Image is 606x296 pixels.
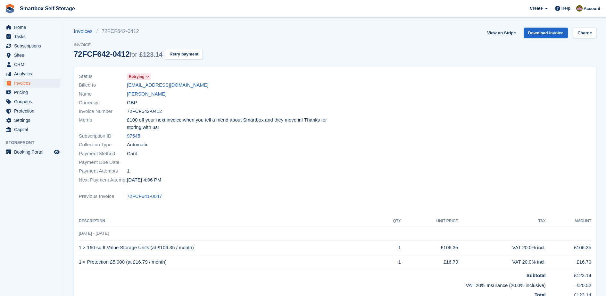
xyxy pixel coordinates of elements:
th: QTY [380,216,401,226]
a: Smartbox Self Storage [17,3,78,14]
img: Kayleigh Devlin [576,5,583,12]
span: Help [561,5,570,12]
td: £106.35 [546,241,591,255]
span: 1 [127,167,129,175]
span: Pricing [14,88,53,97]
a: menu [3,79,61,88]
a: menu [3,125,61,134]
td: VAT 20% Insurance (20.0% inclusive) [79,279,546,289]
span: Invoices [14,79,53,88]
span: GBP [127,99,137,106]
a: Download Invoice [524,28,568,38]
a: menu [3,106,61,115]
a: menu [3,23,61,32]
td: 1 [380,255,401,269]
span: Coupons [14,97,53,106]
td: £16.79 [401,255,458,269]
a: menu [3,69,61,78]
a: 72FCF641-0047 [127,193,162,200]
span: 72FCF642-0412 [127,108,162,115]
div: VAT 20.0% incl. [458,258,546,266]
span: Previous Invoice [79,193,127,200]
th: Amount [546,216,591,226]
button: Retry payment [165,49,203,59]
span: Home [14,23,53,32]
a: [EMAIL_ADDRESS][DOMAIN_NAME] [127,81,208,89]
span: Storefront [6,140,64,146]
a: menu [3,88,61,97]
span: Payment Method [79,150,127,157]
td: 1 [380,241,401,255]
span: Payment Due Date [79,159,127,166]
span: Invoice [74,42,203,48]
a: Invoices [74,28,96,35]
span: Payment Attempts [79,167,127,175]
span: Analytics [14,69,53,78]
span: £100 off your next invoice when you tell a friend about Smartbox and they move in! Thanks for sto... [127,116,331,131]
span: Booking Portal [14,148,53,156]
th: Description [79,216,380,226]
nav: breadcrumbs [74,28,203,35]
a: menu [3,41,61,50]
span: Card [127,150,137,157]
a: Retrying [127,73,151,80]
span: Currency [79,99,127,106]
time: 2025-08-27 15:06:08 UTC [127,176,161,184]
a: menu [3,60,61,69]
div: 72FCF642-0412 [74,50,162,58]
td: £20.52 [546,279,591,289]
span: for [130,51,137,58]
a: menu [3,51,61,60]
span: CRM [14,60,53,69]
a: menu [3,116,61,125]
img: stora-icon-8386f47178a22dfd0bd8f6a31ec36ba5ce8667c1dd55bd0f319d3a0aa187defe.svg [5,4,15,13]
th: Unit Price [401,216,458,226]
span: Invoice Number [79,108,127,115]
strong: Subtotal [527,273,546,278]
span: Tasks [14,32,53,41]
span: Capital [14,125,53,134]
td: 1 × Protection £5,000 (at £16.79 / month) [79,255,380,269]
span: Retrying [129,74,145,80]
span: Memo [79,116,127,131]
span: Settings [14,116,53,125]
span: Sites [14,51,53,60]
div: VAT 20.0% incl. [458,244,546,251]
td: £16.79 [546,255,591,269]
a: menu [3,97,61,106]
a: View on Stripe [485,28,518,38]
a: Charge [573,28,596,38]
td: 1 × 160 sq ft Value Storage Units (at £106.35 / month) [79,241,380,255]
span: Billed to [79,81,127,89]
span: £123.14 [139,51,162,58]
span: Create [530,5,543,12]
span: Status [79,73,127,80]
span: Account [584,5,600,12]
td: £106.35 [401,241,458,255]
a: menu [3,148,61,156]
span: Subscriptions [14,41,53,50]
span: Protection [14,106,53,115]
span: Name [79,90,127,98]
th: Tax [458,216,546,226]
span: Automatic [127,141,148,148]
a: [PERSON_NAME] [127,90,166,98]
span: [DATE] - [DATE] [79,231,109,236]
a: menu [3,32,61,41]
a: Preview store [53,148,61,156]
span: Next Payment Attempt [79,176,127,184]
td: £123.14 [546,269,591,279]
span: Collection Type [79,141,127,148]
span: Subscription ID [79,132,127,140]
a: 97545 [127,132,140,140]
